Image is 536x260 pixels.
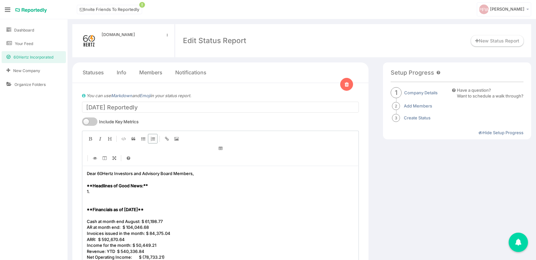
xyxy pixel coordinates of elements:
[83,69,104,76] a: Statuses
[123,153,133,163] button: Markdown Guide
[99,119,139,125] span: Include Key Metrics
[162,134,172,144] button: Create Link
[105,134,114,144] button: Heading
[77,5,142,14] a: Invite Friends To Reportedly!
[82,102,359,113] input: Subject
[87,255,165,260] span: Net Operating Income: $ (78,733.21)
[87,231,170,236] span: Invoices issued in the month: $ 84,375.04
[116,136,117,142] i: |
[2,24,66,36] a: Dashboard
[129,134,138,144] button: Quote
[490,6,524,12] span: [PERSON_NAME]
[139,2,145,8] span: !
[138,134,148,144] button: Generic List
[121,155,122,161] i: |
[172,134,181,144] button: Import an image
[2,51,66,63] a: 60Hertz Incorporated
[183,35,246,46] div: Edit Status Report
[87,219,163,224] span: Cash at month end August: $ 61,198.77
[477,2,531,16] a: [PERSON_NAME]
[14,82,46,87] span: Organize Folders
[100,153,109,163] button: Toggle Side by Side
[80,32,98,50] img: medium_STACKED_SMALL.png
[93,207,138,212] span: Financials as of [DATE]
[87,225,149,230] span: AR at month end: $ 104,046.68
[87,171,194,176] span: Dear 60Hertz Investors and Advisory Board Members,
[119,134,129,144] button: Code
[2,79,66,90] a: Organize Folders
[87,189,90,194] span: 1.
[140,93,150,98] a: Emoji
[139,69,162,76] a: Members
[90,153,100,163] button: Toggle Preview
[95,134,105,144] button: Italic
[391,87,402,98] span: 1
[159,136,160,142] i: |
[86,134,95,144] button: Bold
[13,68,40,73] span: New Company
[109,153,119,163] button: Toggle Fullscreen
[479,5,489,14] img: svg+xml;base64,PD94bWwgdmVyc2lvbj0iMS4wIiBlbmNvZGluZz0iVVRGLTgiPz4KICAgICAg%0APHN2ZyB2ZXJzaW9uPSI...
[87,237,125,242] span: ARR: $ 592,670.64
[15,5,47,16] a: Reportedly
[471,35,523,46] a: New Status Report
[14,27,34,33] span: Dashboard
[404,103,432,109] a: Add Members
[457,87,523,99] div: Have a question? Want to schedule a walk through?
[452,87,523,99] a: Have a question?Want to schedule a walk through?
[102,32,164,38] a: [DOMAIN_NAME]
[478,130,523,135] a: Hide Setup Progress
[117,69,126,76] a: Info
[175,69,206,76] a: Notifications
[86,93,191,98] em: You can use and in your status report.
[15,41,33,46] span: Your Feed
[404,90,438,96] a: Company Details
[111,93,132,98] a: Markdown
[86,144,355,153] button: Insert Table
[14,54,53,60] span: 60Hertz Incorporated
[87,155,88,161] i: |
[392,114,400,122] span: 3
[404,115,431,121] a: Create Status
[392,102,400,110] span: 2
[391,70,434,76] h4: Setup Progress
[2,65,66,77] a: New Company
[148,134,158,144] button: Numbered List
[93,183,143,188] span: Headlines of Good News:
[2,38,66,50] a: Your Feed
[87,243,156,248] span: Income for the month: $ 50,449.21
[87,249,144,254] span: Revenue: YTD $ 540,336.84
